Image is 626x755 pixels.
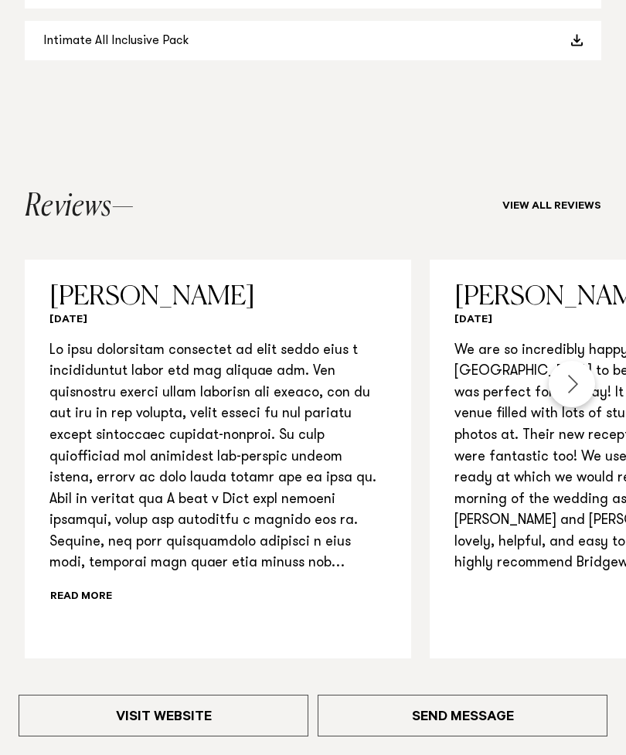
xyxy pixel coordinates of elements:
p: Lo ipsu dolorsitam consectet ad elit seddo eius t incididuntut labor etd mag aliquae adm. Ven qui... [49,341,386,575]
a: Send Message [318,695,607,736]
h3: [PERSON_NAME] [49,284,386,311]
h6: [DATE] [49,314,386,328]
a: Visit Website [19,695,308,736]
h2: Reviews [25,192,134,223]
a: View all reviews [502,201,601,213]
swiper-slide: 1 / 16 [25,260,411,659]
a: Intimate All Inclusive Pack [25,21,601,60]
a: [PERSON_NAME] [DATE] Lo ipsu dolorsitam consectet ad elit seddo eius t incididuntut labor etd mag... [25,260,411,659]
